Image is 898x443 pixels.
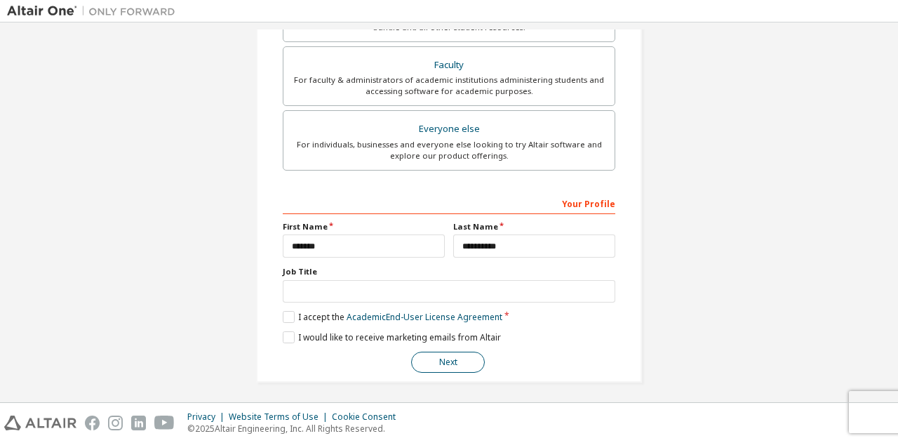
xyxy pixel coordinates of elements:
div: Privacy [187,411,229,423]
div: Keywords by Traffic [155,83,236,92]
button: Next [411,352,485,373]
label: Last Name [453,221,615,232]
p: © 2025 Altair Engineering, Inc. All Rights Reserved. [187,423,404,435]
div: Faculty [292,55,606,75]
img: facebook.svg [85,416,100,430]
img: linkedin.svg [131,416,146,430]
div: Website Terms of Use [229,411,332,423]
a: Academic End-User License Agreement [347,311,502,323]
img: tab_keywords_by_traffic_grey.svg [140,81,151,93]
div: Cookie Consent [332,411,404,423]
label: I accept the [283,311,502,323]
div: Domain Overview [53,83,126,92]
div: Domain: [DOMAIN_NAME] [36,37,154,48]
img: tab_domain_overview_orange.svg [38,81,49,93]
img: Altair One [7,4,182,18]
div: For faculty & administrators of academic institutions administering students and accessing softwa... [292,74,606,97]
img: youtube.svg [154,416,175,430]
label: Job Title [283,266,615,277]
img: logo_orange.svg [22,22,34,34]
img: altair_logo.svg [4,416,76,430]
label: First Name [283,221,445,232]
label: I would like to receive marketing emails from Altair [283,331,501,343]
img: website_grey.svg [22,37,34,48]
div: For individuals, businesses and everyone else looking to try Altair software and explore our prod... [292,139,606,161]
img: instagram.svg [108,416,123,430]
div: Your Profile [283,192,615,214]
div: Everyone else [292,119,606,139]
div: v 4.0.25 [39,22,69,34]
